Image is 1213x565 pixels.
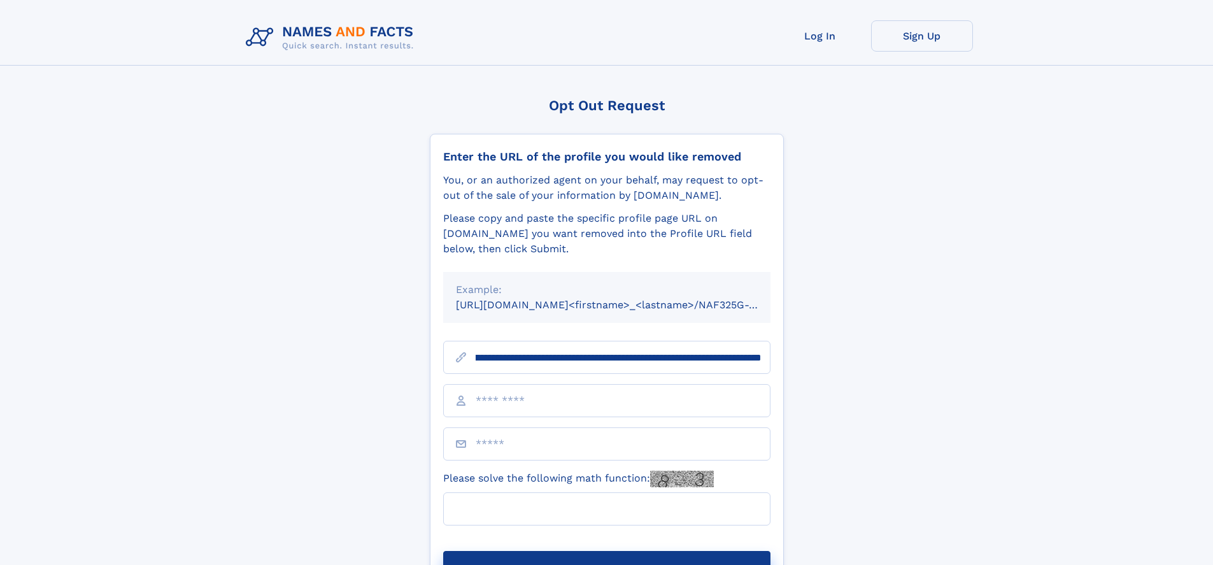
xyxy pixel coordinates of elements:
[456,282,758,297] div: Example:
[443,471,714,487] label: Please solve the following math function:
[443,211,770,257] div: Please copy and paste the specific profile page URL on [DOMAIN_NAME] you want removed into the Pr...
[443,150,770,164] div: Enter the URL of the profile you would like removed
[443,173,770,203] div: You, or an authorized agent on your behalf, may request to opt-out of the sale of your informatio...
[769,20,871,52] a: Log In
[456,299,795,311] small: [URL][DOMAIN_NAME]<firstname>_<lastname>/NAF325G-xxxxxxxx
[241,20,424,55] img: Logo Names and Facts
[430,97,784,113] div: Opt Out Request
[871,20,973,52] a: Sign Up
